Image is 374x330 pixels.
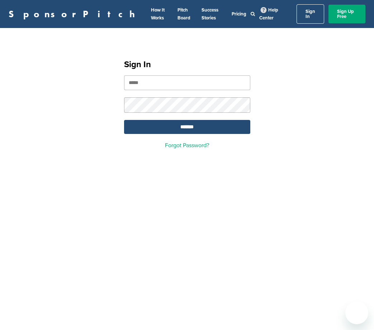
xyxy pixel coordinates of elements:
a: Sign Up Free [328,5,365,23]
iframe: Button to launch messaging window [345,301,368,324]
a: Forgot Password? [165,142,209,149]
a: How It Works [151,7,165,21]
a: Success Stories [202,7,218,21]
a: SponsorPitch [9,9,139,19]
a: Sign In [297,4,324,24]
a: Pitch Board [177,7,190,21]
a: Help Center [259,6,278,22]
a: Pricing [232,11,246,17]
h1: Sign In [124,58,250,71]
